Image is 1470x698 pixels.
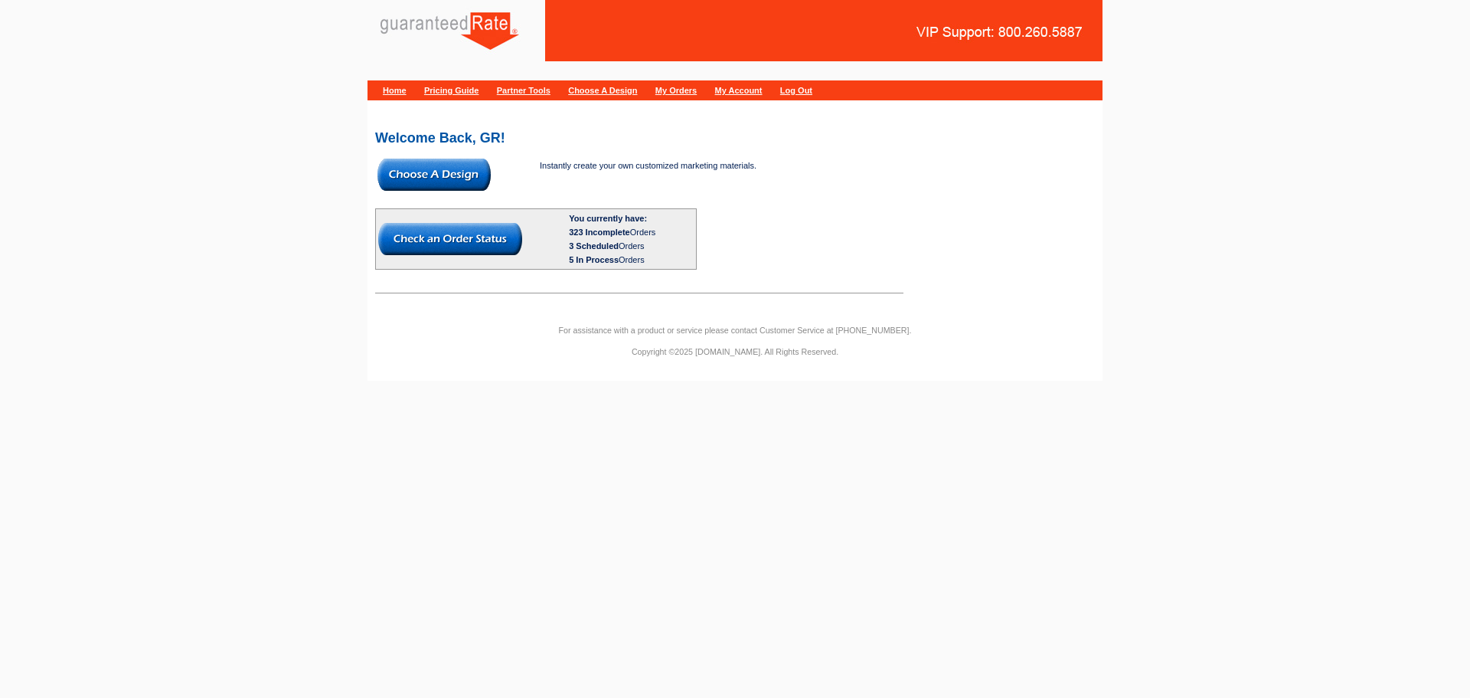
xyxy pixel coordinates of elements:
[569,241,619,251] span: 3 Scheduled
[655,86,697,95] a: My Orders
[497,86,550,95] a: Partner Tools
[780,86,812,95] a: Log Out
[378,223,522,255] img: button-check-order-status.gif
[367,323,1102,337] p: For assistance with a product or service please contact Customer Service at [PHONE_NUMBER].
[367,345,1102,359] p: Copyright ©2025 [DOMAIN_NAME]. All Rights Reserved.
[375,131,1095,145] h2: Welcome Back, GR!
[568,86,637,95] a: Choose A Design
[383,86,407,95] a: Home
[569,214,647,223] b: You currently have:
[569,255,619,264] span: 5 In Process
[569,228,629,237] span: 323 Incomplete
[715,86,763,95] a: My Account
[377,159,491,191] img: button-choose-design.gif
[569,225,694,267] div: Orders Orders Orders
[540,161,756,170] span: Instantly create your own customized marketing materials.
[424,86,479,95] a: Pricing Guide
